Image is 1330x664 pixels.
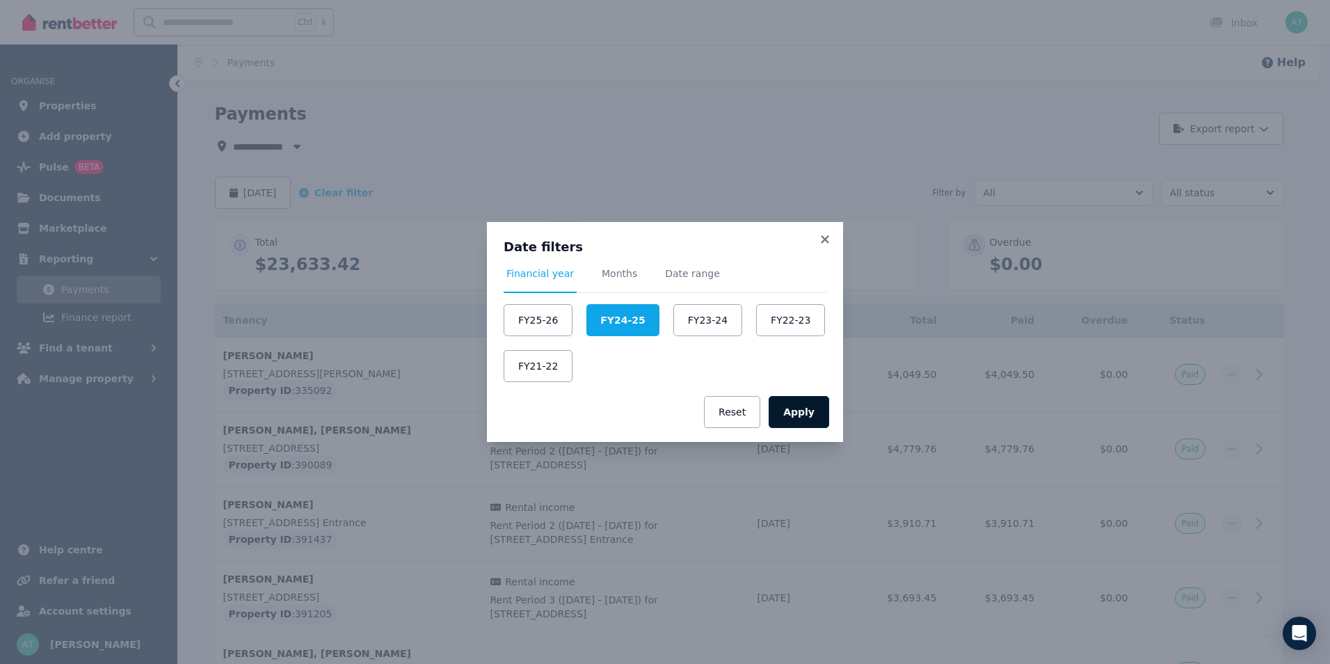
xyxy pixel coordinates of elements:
span: Months [602,267,637,280]
nav: Tabs [504,267,826,293]
button: FY22-23 [756,304,825,336]
h3: Date filters [504,239,826,255]
button: FY25-26 [504,304,572,336]
button: FY24-25 [586,304,659,336]
button: Apply [769,396,829,428]
span: Financial year [506,267,574,280]
span: Date range [665,267,720,280]
div: Open Intercom Messenger [1283,617,1316,650]
button: Reset [704,396,760,428]
button: FY23-24 [673,304,742,336]
button: FY21-22 [504,350,572,382]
